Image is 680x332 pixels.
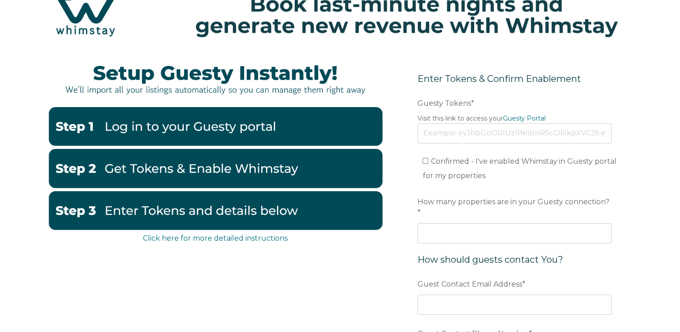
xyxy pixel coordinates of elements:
[418,277,522,291] span: Guest Contact Email Address
[418,123,612,143] input: Example: eyJhbGciOiJIUzI1NiIsInR5cCI6IkpXVCJ9.eyJ0b2tlbklkIjoiNjQ2NjA0ODdiNWE1Njg1NzkyMGNjYThkIiw...
[48,53,382,103] img: instantlyguesty
[143,234,288,242] a: Click here for more detailed instructions
[422,158,428,164] input: Confirmed - I've enabled Whimstay in Guesty portal for my properties
[48,149,382,188] img: GuestyTokensandenable
[418,195,609,209] span: How many properties are in your Guesty connection?
[422,157,617,180] span: Confirmed - I've enabled Whimstay in Guesty portal for my properties
[48,107,382,146] img: Guestystep1-2
[48,191,382,230] img: EnterbelowGuesty
[418,73,581,84] span: Enter Tokens & Confirm Enablement
[418,254,563,265] span: How should guests contact You?
[503,114,546,122] a: Guesty Portal
[418,114,612,123] legend: Visit this link to access your
[418,96,471,110] span: Guesty Tokens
